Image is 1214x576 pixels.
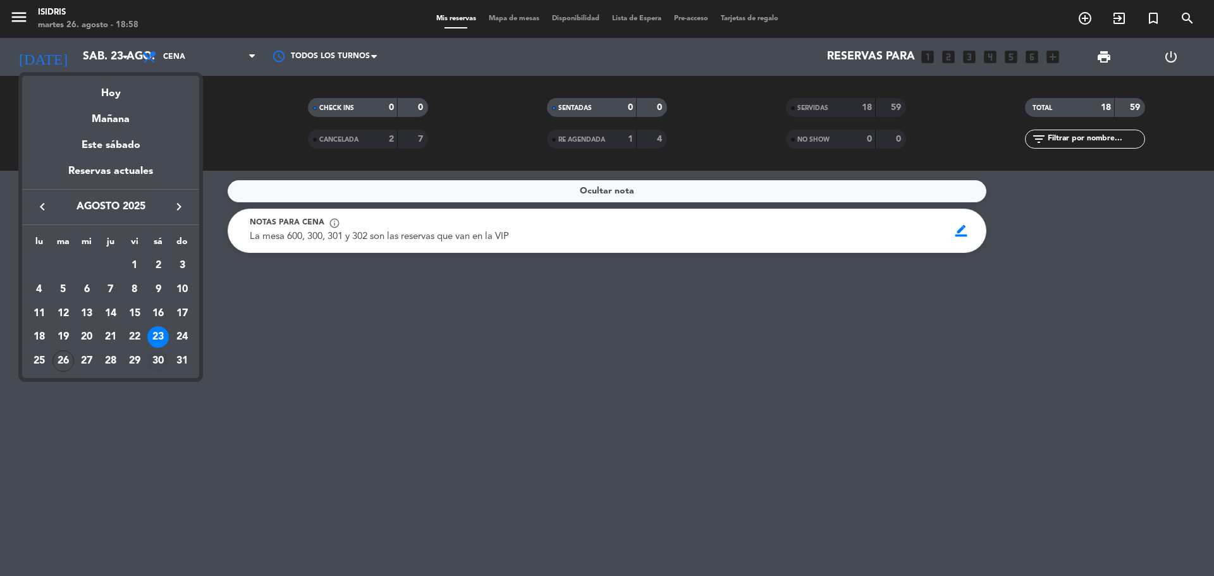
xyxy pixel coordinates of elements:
[123,349,147,373] td: 29 de agosto de 2025
[27,254,123,278] td: AGO.
[75,278,99,302] td: 6 de agosto de 2025
[28,303,50,324] div: 11
[75,235,99,254] th: miércoles
[76,303,97,324] div: 13
[27,325,51,349] td: 18 de agosto de 2025
[147,255,169,276] div: 2
[147,349,171,373] td: 30 de agosto de 2025
[170,302,194,326] td: 17 de agosto de 2025
[147,303,169,324] div: 16
[170,325,194,349] td: 24 de agosto de 2025
[99,325,123,349] td: 21 de agosto de 2025
[100,303,121,324] div: 14
[51,349,75,373] td: 26 de agosto de 2025
[123,235,147,254] th: viernes
[100,326,121,348] div: 21
[28,326,50,348] div: 18
[28,350,50,372] div: 25
[171,279,193,300] div: 10
[27,278,51,302] td: 4 de agosto de 2025
[123,325,147,349] td: 22 de agosto de 2025
[52,279,74,300] div: 5
[22,163,199,189] div: Reservas actuales
[124,326,145,348] div: 22
[52,350,74,372] div: 26
[168,199,190,215] button: keyboard_arrow_right
[27,349,51,373] td: 25 de agosto de 2025
[75,302,99,326] td: 13 de agosto de 2025
[51,302,75,326] td: 12 de agosto de 2025
[22,128,199,163] div: Este sábado
[27,235,51,254] th: lunes
[31,199,54,215] button: keyboard_arrow_left
[171,255,193,276] div: 3
[147,326,169,348] div: 23
[171,350,193,372] div: 31
[147,235,171,254] th: sábado
[52,303,74,324] div: 12
[75,349,99,373] td: 27 de agosto de 2025
[170,278,194,302] td: 10 de agosto de 2025
[147,279,169,300] div: 9
[123,278,147,302] td: 8 de agosto de 2025
[99,349,123,373] td: 28 de agosto de 2025
[35,199,50,214] i: keyboard_arrow_left
[76,326,97,348] div: 20
[170,349,194,373] td: 31 de agosto de 2025
[100,279,121,300] div: 7
[170,235,194,254] th: domingo
[51,325,75,349] td: 19 de agosto de 2025
[51,235,75,254] th: martes
[147,302,171,326] td: 16 de agosto de 2025
[124,303,145,324] div: 15
[99,278,123,302] td: 7 de agosto de 2025
[171,199,187,214] i: keyboard_arrow_right
[100,350,121,372] div: 28
[28,279,50,300] div: 4
[75,325,99,349] td: 20 de agosto de 2025
[147,254,171,278] td: 2 de agosto de 2025
[147,350,169,372] div: 30
[123,302,147,326] td: 15 de agosto de 2025
[124,279,145,300] div: 8
[51,278,75,302] td: 5 de agosto de 2025
[171,326,193,348] div: 24
[123,254,147,278] td: 1 de agosto de 2025
[52,326,74,348] div: 19
[54,199,168,215] span: agosto 2025
[147,278,171,302] td: 9 de agosto de 2025
[76,350,97,372] div: 27
[147,325,171,349] td: 23 de agosto de 2025
[170,254,194,278] td: 3 de agosto de 2025
[76,279,97,300] div: 6
[22,76,199,102] div: Hoy
[99,235,123,254] th: jueves
[124,255,145,276] div: 1
[27,302,51,326] td: 11 de agosto de 2025
[22,102,199,128] div: Mañana
[99,302,123,326] td: 14 de agosto de 2025
[171,303,193,324] div: 17
[124,350,145,372] div: 29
